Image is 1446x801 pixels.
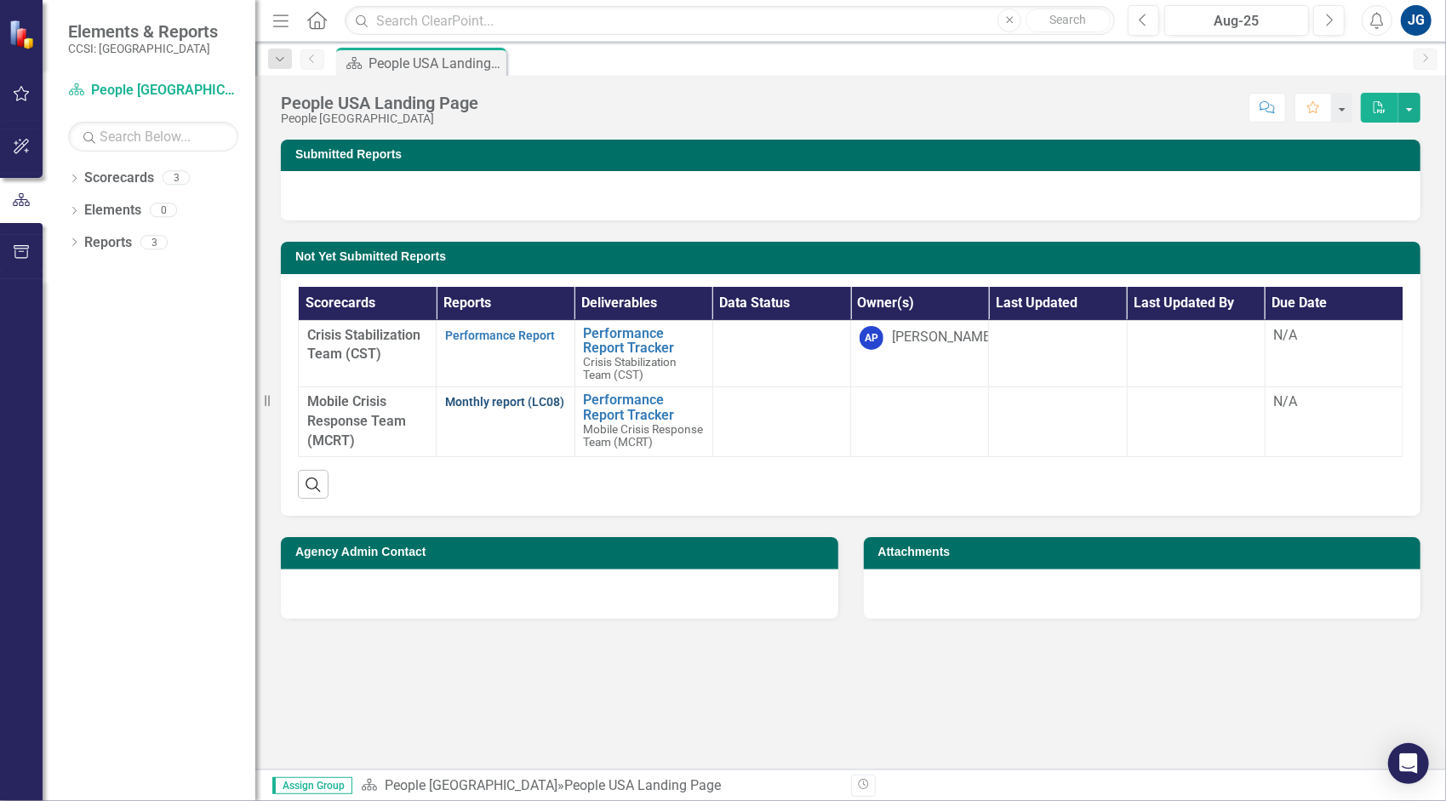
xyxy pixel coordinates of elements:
[84,233,132,253] a: Reports
[860,326,883,350] div: AP
[84,169,154,188] a: Scorecards
[295,250,1412,263] h3: Not Yet Submitted Reports
[584,392,704,422] a: Performance Report Tracker
[1026,9,1111,32] button: Search
[712,387,850,457] td: Double-Click to Edit
[584,355,677,381] span: Crisis Stabilization Team (CST)
[361,776,838,796] div: »
[712,320,850,387] td: Double-Click to Edit
[574,387,712,457] td: Double-Click to Edit Right Click for Context Menu
[281,112,478,125] div: People [GEOGRAPHIC_DATA]
[295,148,1412,161] h3: Submitted Reports
[584,326,704,356] a: Performance Report Tracker
[307,393,406,449] span: Mobile Crisis Response Team (MCRT)
[68,122,238,152] input: Search Below...
[1274,326,1394,346] div: N/A
[163,171,190,186] div: 3
[140,235,168,249] div: 3
[1274,392,1394,412] div: N/A
[878,546,1413,558] h3: Attachments
[295,546,830,558] h3: Agency Admin Contact
[445,329,555,342] a: Performance Report
[1388,743,1429,784] div: Open Intercom Messenger
[584,422,704,449] span: Mobile Crisis Response Team (MCRT)
[272,777,352,794] span: Assign Group
[1401,5,1432,36] button: JG
[574,320,712,387] td: Double-Click to Edit Right Click for Context Menu
[84,201,141,220] a: Elements
[68,21,218,42] span: Elements & Reports
[68,81,238,100] a: People [GEOGRAPHIC_DATA]
[1164,5,1309,36] button: Aug-25
[345,6,1115,36] input: Search ClearPoint...
[892,328,994,347] div: [PERSON_NAME]
[1170,11,1303,31] div: Aug-25
[281,94,478,112] div: People USA Landing Page
[564,777,721,793] div: People USA Landing Page
[150,203,177,218] div: 0
[9,19,38,49] img: ClearPoint Strategy
[385,777,557,793] a: People [GEOGRAPHIC_DATA]
[445,395,564,409] a: Monthly report (LC08)
[1050,13,1087,26] span: Search
[369,53,502,74] div: People USA Landing Page
[68,42,218,55] small: CCSI: [GEOGRAPHIC_DATA]
[307,327,420,363] span: Crisis Stabilization Team (CST)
